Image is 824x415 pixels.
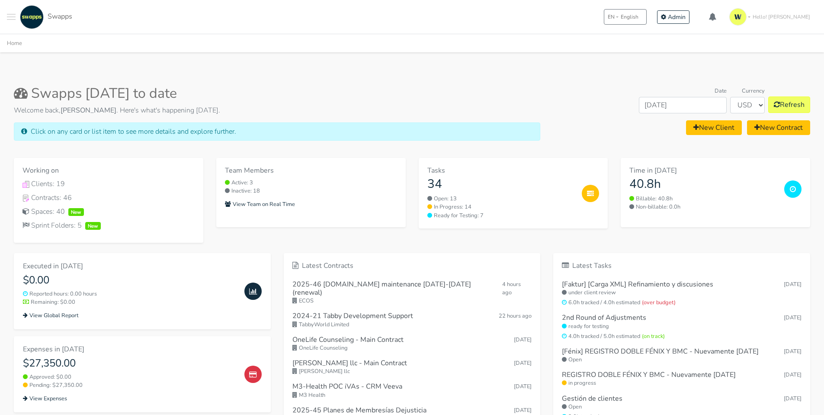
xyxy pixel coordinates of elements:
small: View Global Report [23,312,78,319]
a: 2nd Round of Adjustments [DATE] ready for testing 4.0h tracked / 5.0h estimated(on track) [562,310,802,344]
span: Swapps [48,12,72,21]
img: isotipo-3-3e143c57.png [729,8,747,26]
small: [DATE] [784,371,802,379]
small: [DATE] [784,347,802,356]
h6: [Faktur] [Carga XML] Refinamiento y discusiones [562,280,713,289]
small: ECOS [292,297,532,305]
a: New Contract [747,120,810,135]
small: OneLife Counseling [292,344,532,352]
label: Date [715,87,727,95]
div: Click on any card or list item to see more details and explore further. [14,122,540,141]
img: Contracts Icon [22,195,29,202]
small: Ready for Testing: 7 [427,212,575,220]
small: in progress [562,379,802,387]
span: Admin [668,13,686,21]
span: (over budget) [642,299,676,306]
span: Sep 19, 2025 15:20 [514,406,532,414]
a: Team Members Active: 3 Inactive: 18 View Team on Real Time [216,158,406,227]
h6: Executed in [DATE] [23,262,237,270]
a: Tasks 34 [427,167,575,191]
small: Non-billable: 0.0h [629,203,777,211]
a: New Client [686,120,742,135]
small: [PERSON_NAME] llc [292,367,532,376]
span: New [85,222,101,230]
small: Open [562,403,802,411]
div: Spaces: 40 [22,206,195,217]
h6: M3-Health POC iVAs - CRM Veeva [292,383,402,391]
a: Admin [657,10,689,24]
a: Open: 13 [427,195,575,203]
small: Billable: 40.8h [629,195,777,203]
a: Expenses in [DATE] $27,350.00 Approved: $0.00 Pending: $27,350.00 View Expenses [14,336,271,412]
a: OneLife Counseling - Main Contract [DATE] OneLife Counseling [292,332,532,356]
h6: [PERSON_NAME] llc - Main Contract [292,359,407,367]
a: REGISTRO DOBLE FÉNIX Y BMC - Nuevamente [DATE] [DATE] in progress [562,367,802,391]
small: View Expenses [23,395,67,402]
span: English [621,13,638,21]
h6: 2025-45 Planes de Membresías Dejusticia [292,406,426,415]
h4: $0.00 [23,274,237,286]
small: 6.0h tracked / 4.0h estimated [562,299,802,307]
h6: Gestión de clientes [562,395,622,403]
small: Remaining: $0.00 [23,298,237,306]
a: In Progress: 14 [427,203,575,211]
strong: [PERSON_NAME] [61,106,116,115]
div: Sprint Folders: 5 [22,220,195,231]
small: Open [562,356,802,364]
button: Refresh [768,97,810,113]
h6: 2024-21 Tabby Development Support [292,312,413,320]
a: M3-Health POC iVAs - CRM Veeva [DATE] M3 Health [292,379,532,402]
small: [DATE] [784,395,802,403]
h6: REGISTRO DOBLE FÉNIX Y BMC - Nuevamente [DATE] [562,371,736,379]
a: Sprint Folders: 5New [22,220,195,231]
small: Inactive: 18 [225,187,397,195]
small: Approved: $0.00 [23,373,237,381]
h6: Expenses in [DATE] [23,345,237,354]
h3: 34 [427,177,575,192]
a: Executed in [DATE] $0.00 Reported hours: 0.00 hours Remaining: $0.00 View Global Report [14,253,271,329]
a: Contracts IconContracts: 46 [22,193,195,203]
h6: OneLife Counseling - Main Contract [292,336,404,344]
h6: Tasks [427,167,575,175]
img: Clients Icon [22,181,29,188]
small: under client review [562,289,802,297]
span: Oct 01, 2025 11:12 [502,280,521,296]
h6: Latest Contracts [292,262,532,270]
h3: 40.8h [629,177,777,192]
span: New [68,208,84,216]
small: M3 Health [292,391,532,399]
small: [DATE] [784,280,802,289]
label: Currency [742,87,765,95]
h6: 2025-46 [DOMAIN_NAME] maintenance [DATE]-[DATE] (renewal) [292,280,503,297]
a: 2025-46 [DOMAIN_NAME] maintenance [DATE]-[DATE] (renewal) 4 hours ago ECOS [292,277,532,309]
h6: Working on [22,167,195,175]
span: Hello! [PERSON_NAME] [753,13,810,21]
div: Clients: 19 [22,179,195,189]
div: Contracts: 46 [22,193,195,203]
h2: Swapps [DATE] to date [14,85,540,102]
h6: 2nd Round of Adjustments [562,314,646,322]
a: [Fénix] REGISTRO DOBLE FÉNIX Y BMC - Nuevamente [DATE] [DATE] Open [562,344,802,367]
span: Sep 25, 2025 10:17 [514,383,532,390]
span: Sep 25, 2025 17:57 [514,336,532,344]
img: swapps-linkedin-v2.jpg [20,5,44,29]
span: Sep 25, 2025 17:57 [514,359,532,367]
small: Active: 3 [225,179,397,187]
a: 2024-21 Tabby Development Support 22 hours ago TabbyWorld Limited [292,309,532,332]
a: Home [7,39,22,47]
span: Sep 30, 2025 17:32 [499,312,532,320]
a: Time in [DATE] 40.8h Billable: 40.8h Non-billable: 0.0h [621,158,810,227]
small: Pending: $27,350.00 [23,381,237,389]
a: Clients IconClients: 19 [22,179,195,189]
small: Reported hours: 0.00 hours [23,290,237,298]
button: ENEnglish [604,9,647,25]
small: TabbyWorld Limited [292,321,532,329]
a: Hello! [PERSON_NAME] [726,5,817,29]
h6: Latest Tasks [562,262,802,270]
small: [DATE] [784,314,802,322]
a: Spaces: 40New [22,206,195,217]
a: Swapps [18,5,72,29]
h6: Time in [DATE] [629,167,777,175]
